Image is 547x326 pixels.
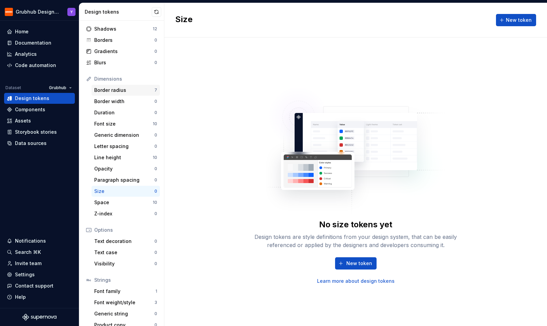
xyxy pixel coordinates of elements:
a: Space10 [92,197,160,208]
a: Font size10 [92,118,160,129]
div: Opacity [94,165,154,172]
div: Blurs [94,59,154,66]
h2: Size [175,14,193,26]
div: 10 [153,200,157,205]
div: 0 [154,132,157,138]
div: 0 [154,99,157,104]
a: Opacity0 [92,163,160,174]
a: Assets [4,115,75,126]
div: Options [94,227,157,233]
button: Grubhub [46,83,75,93]
a: Analytics [4,49,75,60]
div: Contact support [15,282,53,289]
div: Generic string [94,310,154,317]
div: 0 [154,261,157,266]
div: 12 [153,26,157,32]
div: 1 [155,289,157,294]
span: New token [506,17,532,23]
div: Strings [94,277,157,283]
div: Size [94,188,154,195]
div: 0 [154,189,157,194]
a: Settings [4,269,75,280]
a: Learn more about design tokens [317,278,395,284]
div: 0 [154,166,157,172]
a: Generic string0 [92,308,160,319]
a: Z-index0 [92,208,160,219]
div: Duration [94,109,154,116]
div: Font family [94,288,155,295]
div: 3 [154,300,157,305]
a: Border width0 [92,96,160,107]
a: Invite team [4,258,75,269]
a: Home [4,26,75,37]
div: Settings [15,271,35,278]
div: Borders [94,37,154,44]
a: Border radius7 [92,85,160,96]
button: Contact support [4,280,75,291]
div: Font size [94,120,153,127]
div: 10 [153,155,157,160]
div: 0 [154,110,157,115]
span: New token [346,260,372,267]
div: 0 [154,239,157,244]
a: Documentation [4,37,75,48]
div: Design tokens are style definitions from your design system, that can be easily referenced or app... [247,233,465,249]
button: Search ⌘K [4,247,75,258]
a: Font weight/style3 [92,297,160,308]
button: New token [335,257,377,270]
div: Storybook stories [15,129,57,135]
div: Letter spacing [94,143,154,150]
button: Help [4,292,75,303]
div: Line height [94,154,153,161]
div: 0 [154,144,157,149]
div: 0 [154,177,157,183]
div: Data sources [15,140,47,147]
a: Shadows12 [83,23,160,34]
div: Border radius [94,87,154,94]
div: Assets [15,117,31,124]
span: Grubhub [49,85,66,91]
div: Visibility [94,260,154,267]
div: 0 [154,49,157,54]
a: Data sources [4,138,75,149]
div: 7 [154,87,157,93]
div: Text case [94,249,154,256]
button: Grubhub Design SystemY [1,4,78,19]
div: Grubhub Design System [16,9,59,15]
div: Documentation [15,39,51,46]
div: Design tokens [85,9,152,15]
a: Borders0 [83,35,160,46]
div: Notifications [15,238,46,244]
div: Paragraph spacing [94,177,154,183]
a: Storybook stories [4,127,75,137]
div: Text decoration [94,238,154,245]
svg: Supernova Logo [22,314,56,321]
img: 4e8d6f31-f5cf-47b4-89aa-e4dec1dc0822.png [5,8,13,16]
div: Dataset [5,85,21,91]
a: Duration0 [92,107,160,118]
div: Y [70,9,73,15]
a: Code automation [4,60,75,71]
div: Design tokens [15,95,49,102]
button: Notifications [4,235,75,246]
div: 0 [154,37,157,43]
a: Line height10 [92,152,160,163]
div: 0 [154,311,157,316]
div: Space [94,199,153,206]
div: Search ⌘K [15,249,41,256]
div: 0 [154,250,157,255]
a: Font family1 [92,286,160,297]
div: Analytics [15,51,37,58]
a: Size0 [92,186,160,197]
a: Text decoration0 [92,236,160,247]
a: Blurs0 [83,57,160,68]
a: Components [4,104,75,115]
a: Generic dimension0 [92,130,160,141]
div: Invite team [15,260,42,267]
div: Shadows [94,26,153,32]
a: Text case0 [92,247,160,258]
div: Dimensions [94,76,157,82]
div: Components [15,106,45,113]
a: Gradients0 [83,46,160,57]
